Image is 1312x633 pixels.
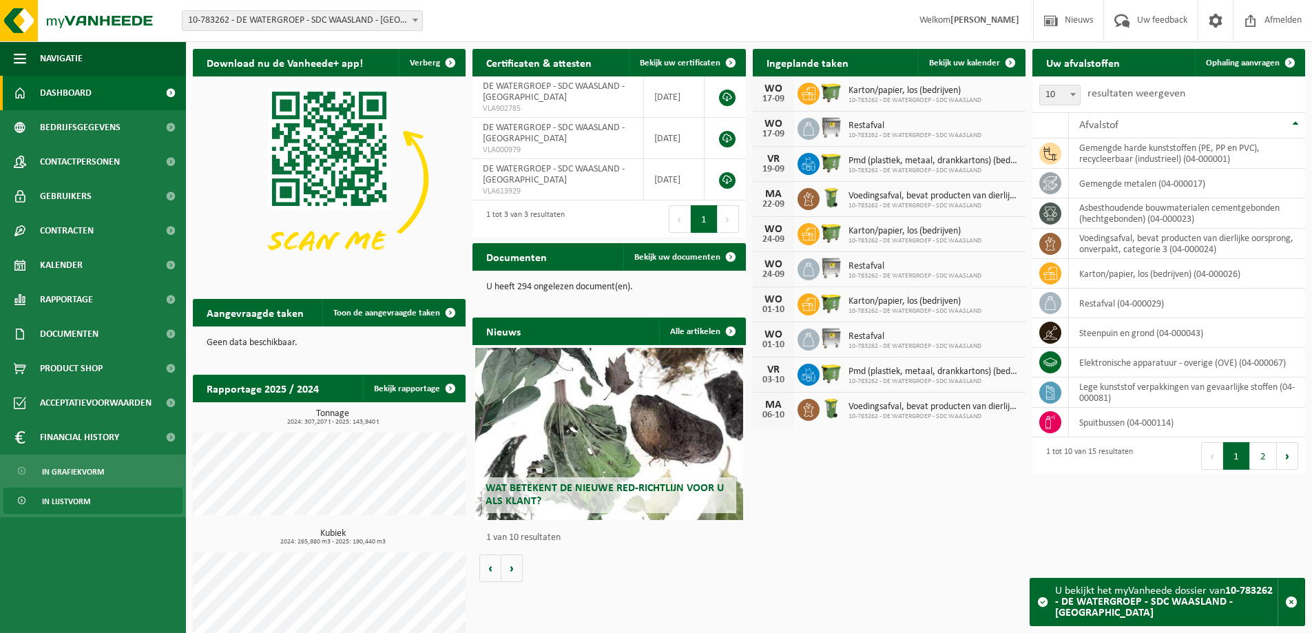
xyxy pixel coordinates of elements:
[200,409,466,426] h3: Tonnage
[820,291,843,315] img: WB-1100-HPE-GN-50
[760,340,787,350] div: 01-10
[760,94,787,104] div: 17-09
[1087,88,1185,99] label: resultaten weergeven
[760,189,787,200] div: MA
[333,309,440,318] span: Toon de aangevraagde taken
[760,411,787,420] div: 06-10
[1069,138,1305,169] td: gemengde harde kunststoffen (PE, PP en PVC), recycleerbaar (industrieel) (04-000001)
[200,529,466,546] h3: Kubiek
[193,375,333,402] h2: Rapportage 2025 / 2024
[820,397,843,420] img: WB-0140-HPE-GN-50
[483,164,625,185] span: DE WATERGROEP - SDC WAASLAND - [GEOGRAPHIC_DATA]
[40,386,152,420] span: Acceptatievoorwaarden
[475,348,742,520] a: Wat betekent de nieuwe RED-richtlijn voor u als klant?
[1277,442,1298,470] button: Next
[1039,441,1133,471] div: 1 tot 10 van 15 resultaten
[1039,85,1081,105] span: 10
[623,243,744,271] a: Bekijk uw documenten
[848,191,1019,202] span: Voedingsafval, bevat producten van dierlijke oorsprong, onverpakt, categorie 3
[472,318,534,344] h2: Nieuws
[363,375,464,402] a: Bekijk rapportage
[483,81,625,103] span: DE WATERGROEP - SDC WAASLAND - [GEOGRAPHIC_DATA]
[40,214,94,248] span: Contracten
[1055,585,1273,619] strong: 10-783262 - DE WATERGROEP - SDC WAASLAND - [GEOGRAPHIC_DATA]
[634,253,720,262] span: Bekijk uw documenten
[483,145,633,156] span: VLA000979
[753,49,862,76] h2: Ingeplande taken
[659,318,744,345] a: Alle artikelen
[1055,579,1278,625] div: U bekijkt het myVanheede dossier van
[760,399,787,411] div: MA
[1040,85,1080,105] span: 10
[399,49,464,76] button: Verberg
[669,205,691,233] button: Previous
[848,402,1019,413] span: Voedingsafval, bevat producten van dierlijke oorsprong, onverpakt, categorie 3
[200,419,466,426] span: 2024: 307,207 t - 2025: 143,940 t
[760,200,787,209] div: 22-09
[1069,408,1305,437] td: spuitbussen (04-000114)
[483,103,633,114] span: VLA902785
[820,256,843,280] img: WB-1100-GAL-GY-02
[1250,442,1277,470] button: 2
[820,151,843,174] img: WB-1100-HPE-GN-50
[193,49,377,76] h2: Download nu de Vanheede+ app!
[718,205,739,233] button: Next
[1195,49,1304,76] a: Ophaling aanvragen
[1069,169,1305,198] td: gemengde metalen (04-000017)
[183,11,422,30] span: 10-783262 - DE WATERGROEP - SDC WAASLAND - LOKEREN
[848,132,981,140] span: 10-783262 - DE WATERGROEP - SDC WAASLAND
[848,366,1019,377] span: Pmd (plastiek, metaal, drankkartons) (bedrijven)
[193,299,317,326] h2: Aangevraagde taken
[1223,442,1250,470] button: 1
[760,259,787,270] div: WO
[848,237,981,245] span: 10-783262 - DE WATERGROEP - SDC WAASLAND
[42,488,90,515] span: In lijstvorm
[848,413,1019,421] span: 10-783262 - DE WATERGROEP - SDC WAASLAND
[848,156,1019,167] span: Pmd (plastiek, metaal, drankkartons) (bedrijven)
[40,282,93,317] span: Rapportage
[644,159,705,200] td: [DATE]
[760,235,787,245] div: 24-09
[40,420,119,455] span: Financial History
[486,533,738,543] p: 1 van 10 resultaten
[486,282,731,292] p: U heeft 294 ongelezen document(en).
[848,202,1019,210] span: 10-783262 - DE WATERGROEP - SDC WAASLAND
[848,377,1019,386] span: 10-783262 - DE WATERGROEP - SDC WAASLAND
[486,483,724,507] span: Wat betekent de nieuwe RED-richtlijn voor u als klant?
[644,76,705,118] td: [DATE]
[40,248,83,282] span: Kalender
[1069,348,1305,377] td: elektronische apparatuur - overige (OVE) (04-000067)
[848,167,1019,175] span: 10-783262 - DE WATERGROEP - SDC WAASLAND
[1069,318,1305,348] td: steenpuin en grond (04-000043)
[40,145,120,179] span: Contactpersonen
[820,81,843,104] img: WB-1100-HPE-GN-50
[1201,442,1223,470] button: Previous
[1069,259,1305,289] td: karton/papier, los (bedrijven) (04-000026)
[501,554,523,582] button: Volgende
[1069,198,1305,229] td: asbesthoudende bouwmaterialen cementgebonden (hechtgebonden) (04-000023)
[640,59,720,68] span: Bekijk uw certificaten
[848,261,981,272] span: Restafval
[848,331,981,342] span: Restafval
[479,204,565,234] div: 1 tot 3 van 3 resultaten
[848,121,981,132] span: Restafval
[472,49,605,76] h2: Certificaten & attesten
[40,110,121,145] span: Bedrijfsgegevens
[760,329,787,340] div: WO
[1069,289,1305,318] td: restafval (04-000029)
[848,272,981,280] span: 10-783262 - DE WATERGROEP - SDC WAASLAND
[848,226,981,237] span: Karton/papier, los (bedrijven)
[410,59,440,68] span: Verberg
[40,41,83,76] span: Navigatie
[760,118,787,129] div: WO
[322,299,464,326] a: Toon de aangevraagde taken
[193,76,466,281] img: Download de VHEPlus App
[472,243,561,270] h2: Documenten
[760,375,787,385] div: 03-10
[760,165,787,174] div: 19-09
[1069,377,1305,408] td: lege kunststof verpakkingen van gevaarlijke stoffen (04-000081)
[644,118,705,159] td: [DATE]
[40,351,103,386] span: Product Shop
[40,317,98,351] span: Documenten
[918,49,1024,76] a: Bekijk uw kalender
